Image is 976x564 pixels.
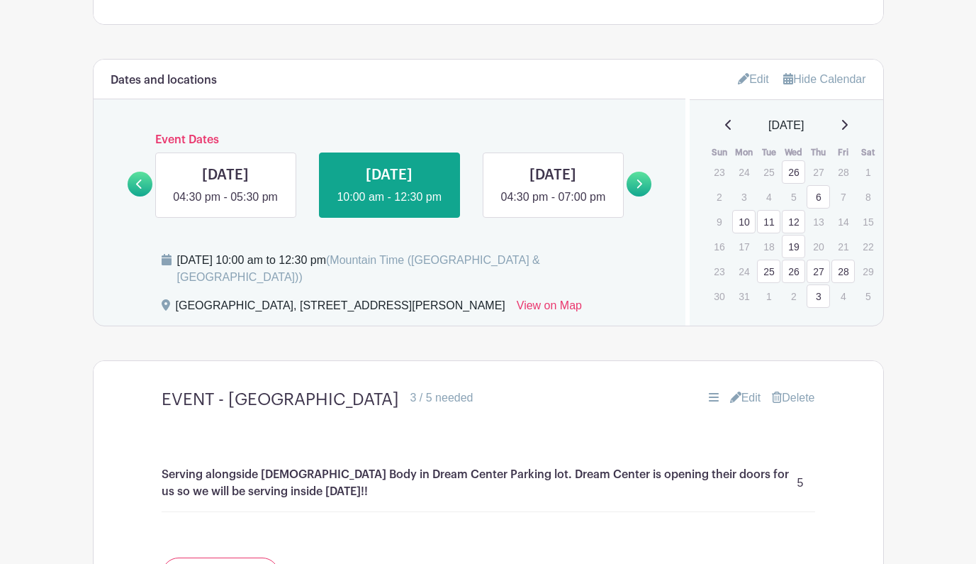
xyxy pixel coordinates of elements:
p: 9 [707,211,731,233]
p: 7 [831,186,855,208]
span: [DATE] [768,117,804,134]
th: Tue [756,145,781,160]
p: 1 [757,285,780,307]
p: 24 [732,260,756,282]
p: 27 [807,161,830,183]
p: 15 [856,211,880,233]
p: 4 [831,285,855,307]
th: Mon [731,145,756,160]
p: 14 [831,211,855,233]
div: [GEOGRAPHIC_DATA], [STREET_ADDRESS][PERSON_NAME] [176,297,505,320]
h6: Event Dates [152,133,627,147]
p: 2 [707,186,731,208]
th: Wed [781,145,806,160]
p: 31 [732,285,756,307]
p: 5 [856,285,880,307]
a: 26 [782,260,805,283]
a: 27 [807,260,830,283]
span: (Mountain Time ([GEOGRAPHIC_DATA] & [GEOGRAPHIC_DATA])) [177,254,540,283]
p: 23 [707,260,731,282]
p: 22 [856,236,880,258]
p: 18 [757,236,780,258]
th: Fri [831,145,856,160]
p: 20 [807,236,830,258]
a: 28 [831,260,855,283]
a: Hide Calendar [783,73,865,85]
p: 29 [856,260,880,282]
p: 24 [732,161,756,183]
p: 21 [831,236,855,258]
a: 19 [782,235,805,258]
th: Thu [806,145,831,160]
th: Sat [856,145,880,160]
p: 16 [707,236,731,258]
p: 17 [732,236,756,258]
a: 11 [757,210,780,233]
a: 10 [732,210,756,233]
p: 4 [757,186,780,208]
a: 25 [757,260,780,283]
p: 8 [856,186,880,208]
p: 30 [707,285,731,307]
a: View on Map [517,297,582,320]
a: Edit [730,389,761,407]
p: 1 [856,161,880,183]
div: [DATE] 10:00 am to 12:30 pm [177,252,669,286]
a: Edit [738,67,769,91]
p: 25 [757,161,780,183]
p: 13 [807,211,830,233]
a: 3 [807,284,830,308]
p: 28 [831,161,855,183]
a: 26 [782,160,805,184]
p: 3 [732,186,756,208]
a: 12 [782,210,805,233]
p: 5 [797,475,804,492]
th: Sun [707,145,731,160]
p: 2 [782,285,805,307]
h4: EVENT - [GEOGRAPHIC_DATA] [162,389,399,410]
p: 23 [707,161,731,183]
h6: Dates and locations [111,74,217,87]
p: Serving alongside [DEMOGRAPHIC_DATA] Body in Dream Center Parking lot. Dream Center is opening th... [162,466,797,500]
a: Delete [772,389,814,407]
a: 6 [807,185,830,209]
p: 5 [782,186,805,208]
div: 3 / 5 needed [410,389,473,407]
